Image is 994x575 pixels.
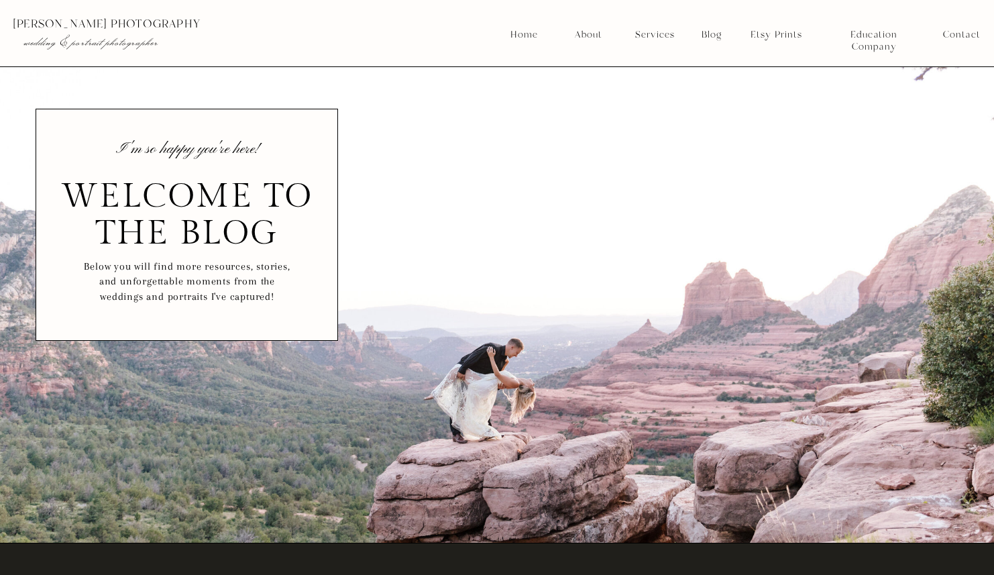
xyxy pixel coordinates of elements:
[571,29,605,41] a: About
[943,29,980,41] a: Contact
[510,29,539,41] a: Home
[697,29,726,41] a: Blog
[112,143,262,162] h3: I'm so happy you're here!
[630,29,679,41] a: Services
[745,29,807,41] a: Etsy Prints
[82,259,292,309] p: Below you will find more resources, stories, and unforgettable moments from the weddings and port...
[828,29,920,41] a: Education Company
[60,178,313,244] h2: Welcome to the blog
[13,18,287,30] p: [PERSON_NAME] photography
[23,36,260,49] p: wedding & portrait photographer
